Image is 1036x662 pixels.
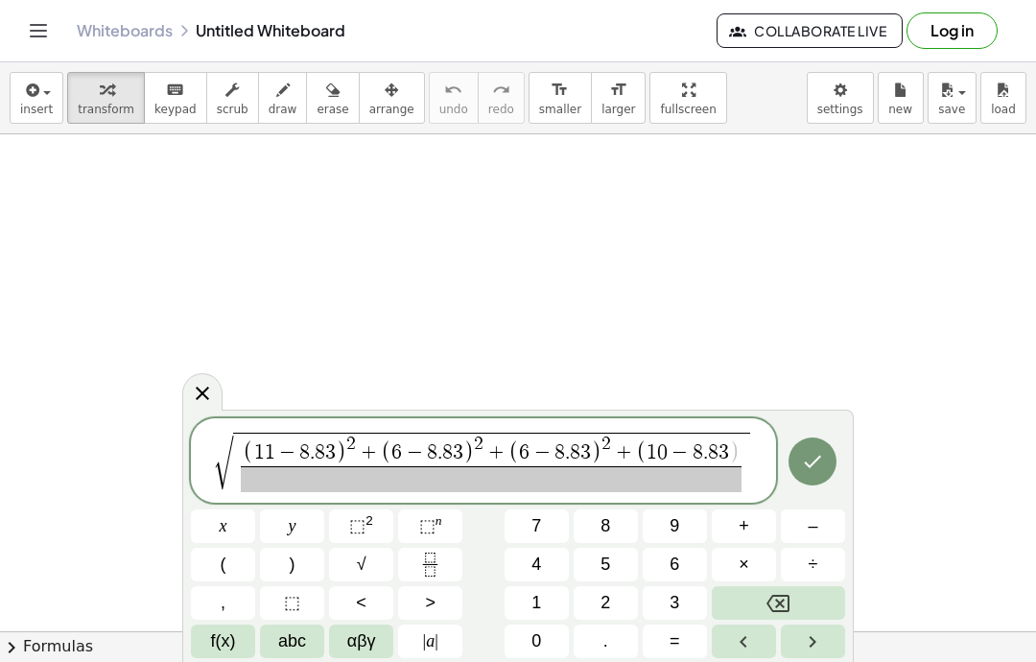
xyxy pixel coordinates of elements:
[570,442,580,463] span: 8
[67,72,145,124] button: transform
[453,442,463,463] span: 3
[381,441,391,465] span: (
[574,548,638,581] button: 5
[670,590,679,616] span: 3
[505,586,569,620] button: 1
[483,443,508,464] span: +
[398,548,462,581] button: Fraction
[325,442,336,463] span: 3
[260,586,324,620] button: Placeholder
[643,625,707,658] button: Equals
[505,509,569,543] button: 7
[643,586,707,620] button: 3
[531,552,541,578] span: 4
[703,442,708,463] span: .
[539,103,581,116] span: smaller
[365,513,373,528] sup: 2
[647,442,657,463] span: 1
[807,72,874,124] button: settings
[398,586,462,620] button: Greater than
[357,552,366,578] span: √
[427,442,437,463] span: 8
[425,590,436,616] span: >
[643,548,707,581] button: 6
[310,442,315,463] span: .
[817,103,863,116] span: settings
[315,442,325,463] span: 8
[574,625,638,658] button: .
[717,13,903,48] button: Collaborate Live
[601,435,611,453] span: 2
[347,628,376,654] span: αβγ
[356,443,381,464] span: +
[306,72,359,124] button: erase
[474,435,483,453] span: 2
[284,590,300,616] span: ⬚
[269,103,297,116] span: draw
[191,509,255,543] button: x
[739,513,749,539] span: +
[20,103,53,116] span: insert
[712,586,845,620] button: Backspace
[258,72,308,124] button: draw
[356,590,366,616] span: <
[214,435,233,489] span: √
[442,442,453,463] span: 8
[423,628,438,654] span: a
[636,441,647,465] span: (
[601,103,635,116] span: larger
[391,442,402,463] span: 6
[531,628,541,654] span: 0
[78,103,134,116] span: transform
[317,103,348,116] span: erase
[329,509,393,543] button: Squared
[809,552,818,578] span: ÷
[10,72,63,124] button: insert
[531,513,541,539] span: 7
[649,72,726,124] button: fullscreen
[260,625,324,658] button: Alphabet
[359,72,425,124] button: arrange
[206,72,259,124] button: scrub
[712,625,776,658] button: Left arrow
[878,72,924,124] button: new
[423,631,427,650] span: |
[211,628,236,654] span: f(x)
[191,586,255,620] button: ,
[888,103,912,116] span: new
[781,509,845,543] button: Minus
[729,441,740,465] span: )
[611,443,636,464] span: +
[574,586,638,620] button: 2
[463,441,474,465] span: )
[529,72,592,124] button: format_sizesmaller
[278,628,306,654] span: abc
[402,443,427,464] span: −
[505,548,569,581] button: 4
[221,552,226,578] span: (
[419,516,436,535] span: ⬚
[591,72,646,124] button: format_sizelarger
[603,628,608,654] span: .
[329,625,393,658] button: Greek alphabet
[243,441,253,465] span: (
[739,552,749,578] span: ×
[600,552,610,578] span: 5
[938,103,965,116] span: save
[488,103,514,116] span: redo
[369,103,414,116] span: arrange
[670,552,679,578] span: 6
[336,441,346,465] span: )
[260,509,324,543] button: y
[166,79,184,102] i: keyboard
[329,586,393,620] button: Less than
[346,435,356,453] span: 2
[492,79,510,102] i: redo
[519,442,530,463] span: 6
[77,21,173,40] a: Whiteboards
[290,552,295,578] span: )
[530,443,554,464] span: −
[191,625,255,658] button: Functions
[154,103,197,116] span: keypad
[789,437,836,485] button: Done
